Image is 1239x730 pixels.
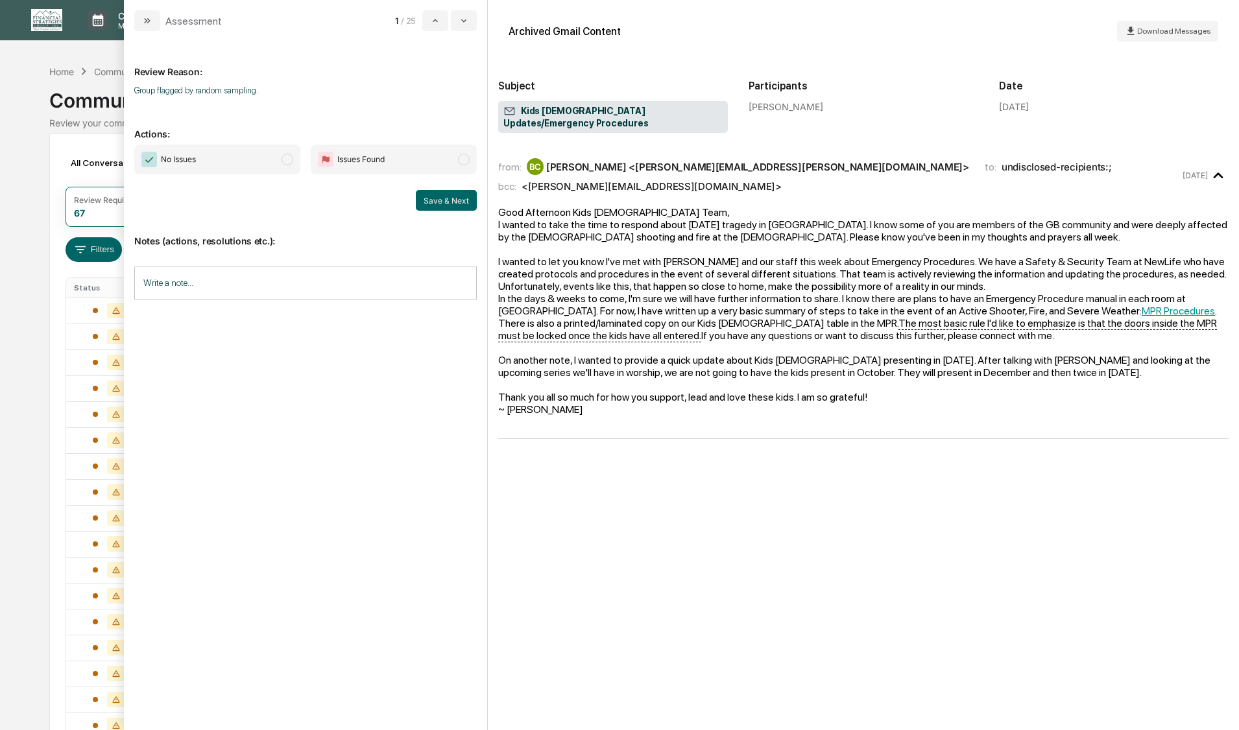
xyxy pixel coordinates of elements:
a: MPR Procedures [1142,305,1215,317]
iframe: Open customer support [1197,687,1233,722]
h2: Subject [498,80,728,92]
div: [PERSON_NAME] <[PERSON_NAME][EMAIL_ADDRESS][PERSON_NAME][DOMAIN_NAME]> [546,161,969,173]
p: Calendar [108,10,173,21]
div: [PERSON_NAME] [749,101,978,112]
div: Review your communication records across channels [49,117,1189,128]
div: [DATE] [999,101,1029,112]
p: Group flagged by random sampling. [134,86,477,95]
div: Thank you all so much for how you support, lead and love these kids. I am so grateful! [498,391,1229,403]
img: Checkmark [141,152,157,167]
div: All Conversations [66,152,163,173]
p: Review Reason: [134,51,477,77]
p: Actions: [134,113,477,139]
button: Download Messages [1117,21,1218,41]
div: BC [527,158,544,175]
div: 67 [74,207,85,218]
span: No Issues [161,153,196,166]
button: Save & Next [416,190,477,211]
time: Wednesday, October 1, 2025 at 5:13:41 PM [1183,171,1208,180]
u: The most ba [898,317,955,330]
div: Communications Archive [49,78,1189,112]
div: I wanted to let you know I've met with [PERSON_NAME] and our staff this week about Emergency Proc... [498,255,1229,292]
img: Flag [318,152,333,167]
div: Assessment [165,15,222,27]
div: I wanted to take the time to respond about [DATE] tragedy in [GEOGRAPHIC_DATA]. I know some of yo... [498,218,1229,243]
div: Communications Archive [94,66,199,77]
span: / 25 [401,16,420,26]
span: Issues Found [337,153,385,166]
span: Download Messages [1137,27,1210,36]
p: Manage Tasks [108,21,173,30]
button: Filters [66,237,122,262]
img: logo [31,9,62,31]
span: 1 [395,16,398,26]
div: undisclosed-recipients:; [1002,161,1112,173]
div: <[PERSON_NAME][EMAIL_ADDRESS][DOMAIN_NAME]> [522,180,782,193]
span: Kids [DEMOGRAPHIC_DATA] Updates/Emergency Procedures [503,105,723,130]
div: Archived Gmail Content [509,25,621,38]
span: to: [985,161,996,173]
span: from: [498,161,522,173]
div: ~ [PERSON_NAME] [498,403,1229,416]
div: Home [49,66,74,77]
div: In the days & weeks to come, I'm sure we will have further information to share. I know there are... [498,292,1229,342]
div: Good Afternoon Kids [DEMOGRAPHIC_DATA] Team, [498,206,1229,428]
p: Notes (actions, resolutions etc.): [134,220,477,246]
div: Review Required [74,195,136,205]
h2: Date [999,80,1229,92]
div: On another note, I wanted to provide a quick update about Kids [DEMOGRAPHIC_DATA] presenting in [... [498,354,1229,379]
th: Status [66,278,150,298]
span: bcc: [498,180,516,193]
h2: Participants [749,80,978,92]
u: sic rule I'd like to emphasize is that the doors inside the MPR must be locked once the kids have... [498,317,1217,342]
